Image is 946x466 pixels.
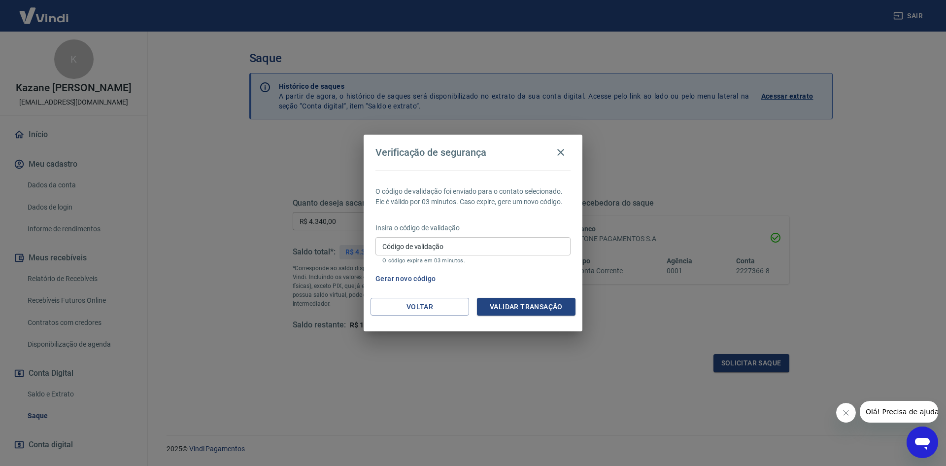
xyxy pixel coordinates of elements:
span: Olá! Precisa de ajuda? [6,7,83,15]
p: O código expira em 03 minutos. [382,257,564,264]
iframe: Mensagem da empresa [860,401,938,423]
button: Gerar novo código [372,270,440,288]
button: Validar transação [477,298,575,316]
iframe: Fechar mensagem [836,403,856,423]
button: Voltar [371,298,469,316]
h4: Verificação de segurança [375,146,486,158]
iframe: Botão para abrir a janela de mensagens [907,427,938,458]
p: Insira o código de validação [375,223,571,233]
p: O código de validação foi enviado para o contato selecionado. Ele é válido por 03 minutos. Caso e... [375,186,571,207]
